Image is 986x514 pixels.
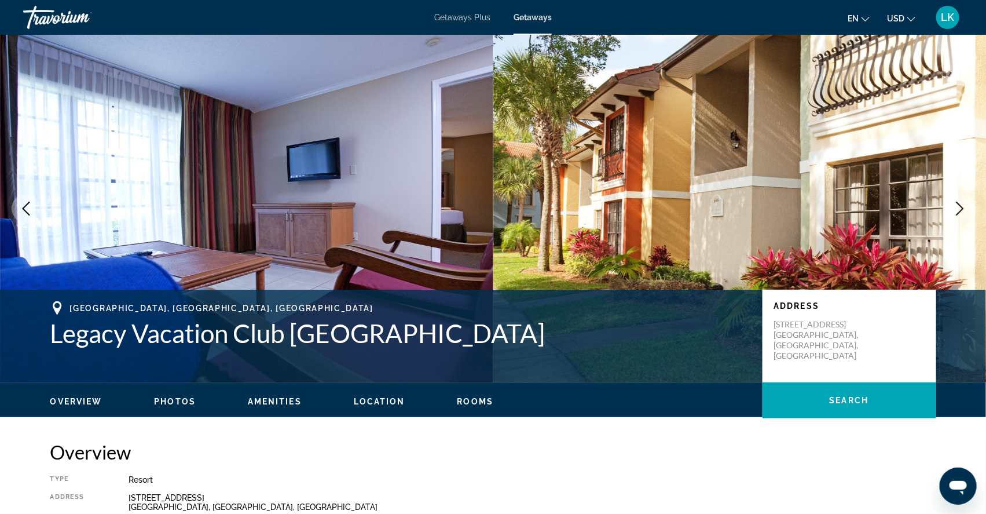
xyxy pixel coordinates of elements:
div: Address [50,493,100,512]
h2: Overview [50,440,936,464]
button: Previous image [12,194,41,223]
h1: Legacy Vacation Club [GEOGRAPHIC_DATA] [50,318,751,348]
iframe: Button to launch messaging window [940,468,977,505]
a: Travorium [23,2,139,32]
span: Overview [50,397,102,406]
button: Overview [50,396,102,407]
span: USD [887,14,904,23]
span: Amenities [248,397,302,406]
button: Amenities [248,396,302,407]
span: LK [941,12,955,23]
button: Next image [945,194,974,223]
span: Photos [154,397,196,406]
div: [STREET_ADDRESS] [GEOGRAPHIC_DATA], [GEOGRAPHIC_DATA], [GEOGRAPHIC_DATA] [129,493,936,512]
button: Rooms [457,396,494,407]
span: Location [354,397,405,406]
p: Address [774,301,925,311]
button: User Menu [933,5,963,30]
a: Getaways [514,13,552,22]
span: Rooms [457,397,494,406]
span: en [848,14,859,23]
button: Photos [154,396,196,407]
a: Getaways Plus [434,13,490,22]
button: Change currency [887,10,915,27]
span: [GEOGRAPHIC_DATA], [GEOGRAPHIC_DATA], [GEOGRAPHIC_DATA] [70,304,373,313]
button: Change language [848,10,870,27]
p: [STREET_ADDRESS] [GEOGRAPHIC_DATA], [GEOGRAPHIC_DATA], [GEOGRAPHIC_DATA] [774,319,867,361]
button: Location [354,396,405,407]
div: Type [50,475,100,484]
button: Search [763,382,936,418]
div: Resort [129,475,936,484]
span: Search [830,396,869,405]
